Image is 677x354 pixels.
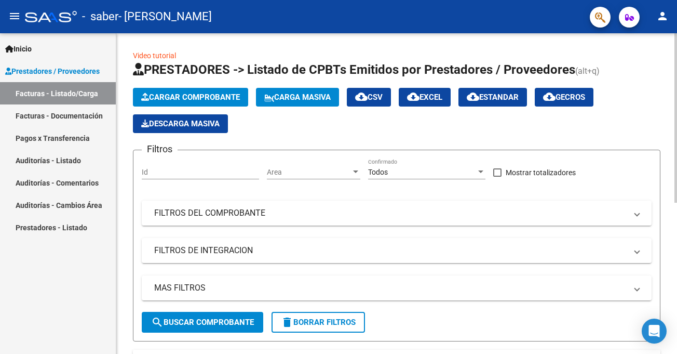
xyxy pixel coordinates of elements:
span: Carga Masiva [264,93,331,102]
span: Mostrar totalizadores [506,166,576,179]
span: Prestadores / Proveedores [5,65,100,77]
span: Cargar Comprobante [141,93,240,102]
span: Area [267,168,351,177]
span: Buscar Comprobante [151,318,254,327]
button: Buscar Comprobante [142,312,263,333]
mat-icon: cloud_download [467,90,479,103]
span: (alt+q) [575,66,600,76]
div: Open Intercom Messenger [642,319,667,344]
app-download-masive: Descarga masiva de comprobantes (adjuntos) [133,114,228,133]
h3: Filtros [142,142,178,156]
span: CSV [355,93,383,102]
span: - saber [82,5,118,28]
mat-panel-title: MAS FILTROS [154,282,627,294]
button: Gecros [535,88,593,107]
span: Gecros [543,93,585,102]
span: - [PERSON_NAME] [118,5,212,28]
button: Borrar Filtros [272,312,365,333]
button: CSV [347,88,391,107]
mat-panel-title: FILTROS DE INTEGRACION [154,245,627,256]
a: Video tutorial [133,51,176,60]
mat-icon: cloud_download [355,90,368,103]
mat-expansion-panel-header: FILTROS DEL COMPROBANTE [142,201,652,226]
mat-icon: cloud_download [407,90,419,103]
mat-icon: cloud_download [543,90,556,103]
mat-panel-title: FILTROS DEL COMPROBANTE [154,207,627,219]
span: Inicio [5,43,32,55]
span: Descarga Masiva [141,119,220,128]
span: PRESTADORES -> Listado de CPBTs Emitidos por Prestadores / Proveedores [133,62,575,77]
mat-expansion-panel-header: MAS FILTROS [142,276,652,300]
span: Estandar [467,93,519,102]
button: Carga Masiva [256,88,339,107]
button: Estandar [458,88,527,107]
button: Descarga Masiva [133,114,228,133]
button: EXCEL [399,88,451,107]
mat-expansion-panel-header: FILTROS DE INTEGRACION [142,238,652,263]
span: Todos [368,168,388,176]
span: EXCEL [407,93,442,102]
mat-icon: search [151,316,164,329]
mat-icon: person [656,10,669,22]
span: Borrar Filtros [281,318,356,327]
mat-icon: menu [8,10,21,22]
mat-icon: delete [281,316,293,329]
button: Cargar Comprobante [133,88,248,107]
